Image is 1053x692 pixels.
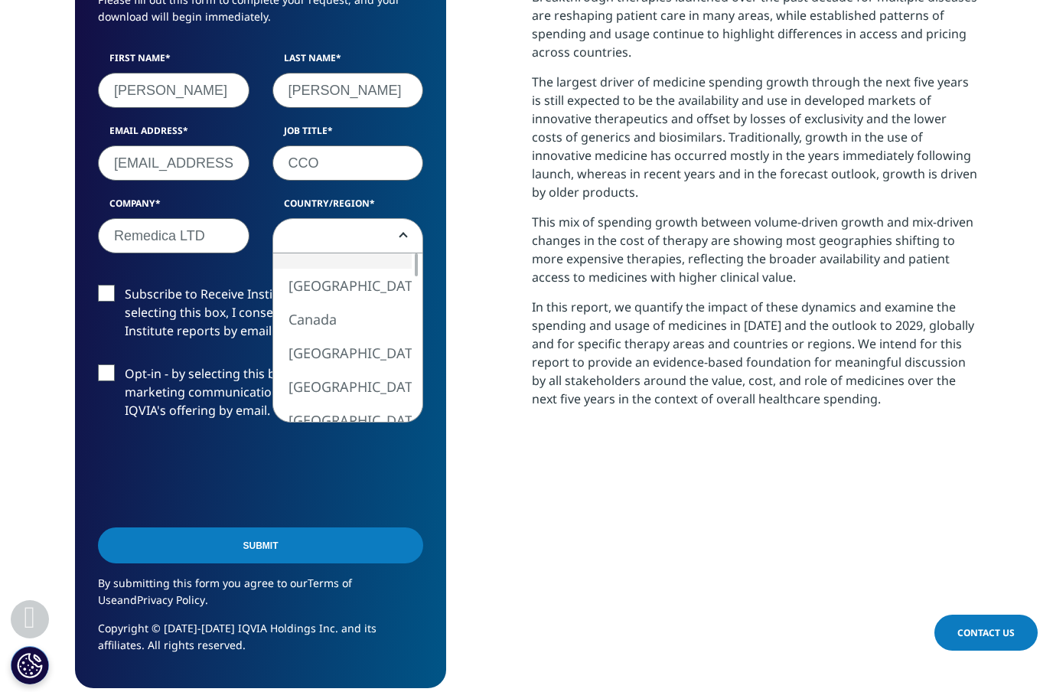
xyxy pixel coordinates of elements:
[273,302,412,336] li: Canada
[98,51,249,73] label: First Name
[11,646,49,684] button: Cookies Settings
[98,444,331,504] iframe: reCAPTCHA
[98,124,249,145] label: Email Address
[934,615,1038,651] a: Contact Us
[272,51,424,73] label: Last Name
[272,124,424,145] label: Job Title
[273,403,412,437] li: [GEOGRAPHIC_DATA]
[273,269,412,302] li: [GEOGRAPHIC_DATA]
[98,364,423,428] label: Opt-in - by selecting this box, I consent to receiving marketing communications and information a...
[273,336,412,370] li: [GEOGRAPHIC_DATA]
[532,73,978,213] p: The largest driver of medicine spending growth through the next five years is still expected to b...
[98,285,423,348] label: Subscribe to Receive Institute Reports - by selecting this box, I consent to receiving IQVIA Inst...
[98,197,249,218] label: Company
[272,197,424,218] label: Country/Region
[532,298,978,419] p: In this report, we quantify the impact of these dynamics and examine the spending and usage of me...
[957,626,1015,639] span: Contact Us
[273,370,412,403] li: [GEOGRAPHIC_DATA]
[98,620,423,665] p: Copyright © [DATE]-[DATE] IQVIA Holdings Inc. and its affiliates. All rights reserved.
[137,592,205,607] a: Privacy Policy
[98,527,423,563] input: Submit
[532,213,978,298] p: This mix of spending growth between volume-driven growth and mix-driven changes in the cost of th...
[98,575,423,620] p: By submitting this form you agree to our and .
